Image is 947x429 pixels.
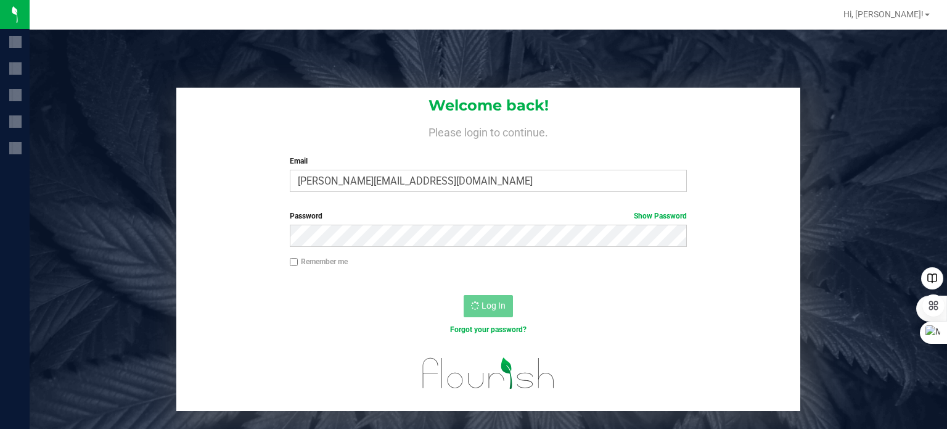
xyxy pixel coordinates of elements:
span: Hi, [PERSON_NAME]! [843,9,924,19]
img: flourish_logo.svg [411,348,567,398]
label: Remember me [290,256,348,267]
h1: Welcome back! [176,98,800,114]
input: Remember me [290,258,298,267]
a: Show Password [634,212,687,220]
span: Log In [482,301,506,310]
span: Password [290,212,322,220]
label: Email [290,156,687,167]
button: Log In [464,295,513,317]
a: Forgot your password? [450,325,527,334]
h4: Please login to continue. [176,123,800,138]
